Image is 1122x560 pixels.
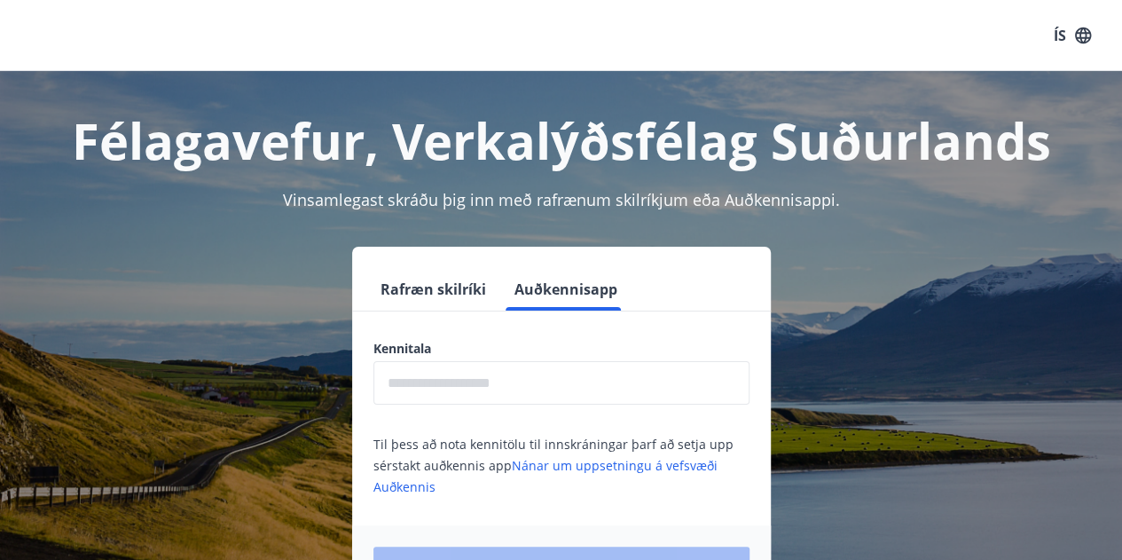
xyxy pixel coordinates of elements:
[373,436,734,495] span: Til þess að nota kennitölu til innskráningar þarf að setja upp sérstakt auðkennis app
[507,268,624,311] button: Auðkennisapp
[373,268,493,311] button: Rafræn skilríki
[373,340,749,358] label: Kennitala
[283,189,840,210] span: Vinsamlegast skráðu þig inn með rafrænum skilríkjum eða Auðkennisappi.
[1044,20,1101,51] button: ÍS
[21,106,1101,174] h1: Félagavefur, Verkalýðsfélag Suðurlands
[373,457,718,495] a: Nánar um uppsetningu á vefsvæði Auðkennis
